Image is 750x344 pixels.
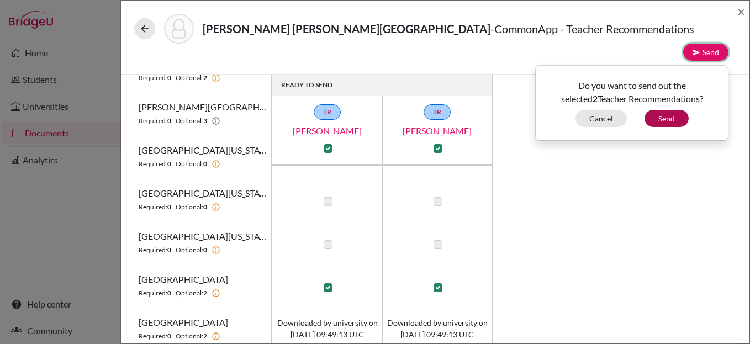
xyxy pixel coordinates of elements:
[737,3,745,19] span: ×
[203,116,207,126] b: 3
[203,331,207,341] b: 2
[176,202,203,212] span: Optional:
[544,79,720,105] p: Do you want to send out the selected Teacher Recommendations?
[139,100,266,114] span: [PERSON_NAME][GEOGRAPHIC_DATA]
[382,124,493,137] a: [PERSON_NAME]
[139,245,167,255] span: Required:
[575,110,627,127] button: Cancel
[176,245,203,255] span: Optional:
[176,331,203,341] span: Optional:
[387,317,488,340] span: Downloaded by university on [DATE] 09:49:13 UTC
[139,230,266,243] span: [GEOGRAPHIC_DATA][US_STATE]
[139,159,167,169] span: Required:
[314,104,341,120] a: TR
[203,73,207,83] b: 2
[139,331,167,341] span: Required:
[167,202,171,212] b: 0
[176,73,203,83] span: Optional:
[424,104,451,120] a: TR
[645,110,689,127] button: Send
[203,159,207,169] b: 0
[139,316,228,329] span: [GEOGRAPHIC_DATA]
[535,65,728,141] div: Send
[167,331,171,341] b: 0
[490,22,694,35] span: - CommonApp - Teacher Recommendations
[203,202,207,212] b: 0
[176,288,203,298] span: Optional:
[167,73,171,83] b: 0
[139,73,167,83] span: Required:
[167,245,171,255] b: 0
[167,288,171,298] b: 0
[167,116,171,126] b: 0
[272,124,383,137] a: [PERSON_NAME]
[139,273,228,286] span: [GEOGRAPHIC_DATA]
[139,202,167,212] span: Required:
[139,116,167,126] span: Required:
[277,317,378,340] span: Downloaded by university on [DATE] 09:49:13 UTC
[203,288,207,298] b: 2
[203,22,490,35] strong: [PERSON_NAME] [PERSON_NAME][GEOGRAPHIC_DATA]
[176,159,203,169] span: Optional:
[139,187,266,200] span: [GEOGRAPHIC_DATA][US_STATE]
[593,93,598,104] b: 2
[139,288,167,298] span: Required:
[139,144,266,157] span: [GEOGRAPHIC_DATA][US_STATE]
[737,5,745,18] button: Close
[683,44,728,61] button: Send
[272,75,493,96] th: READY TO SEND
[167,159,171,169] b: 0
[203,245,207,255] b: 0
[176,116,203,126] span: Optional:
